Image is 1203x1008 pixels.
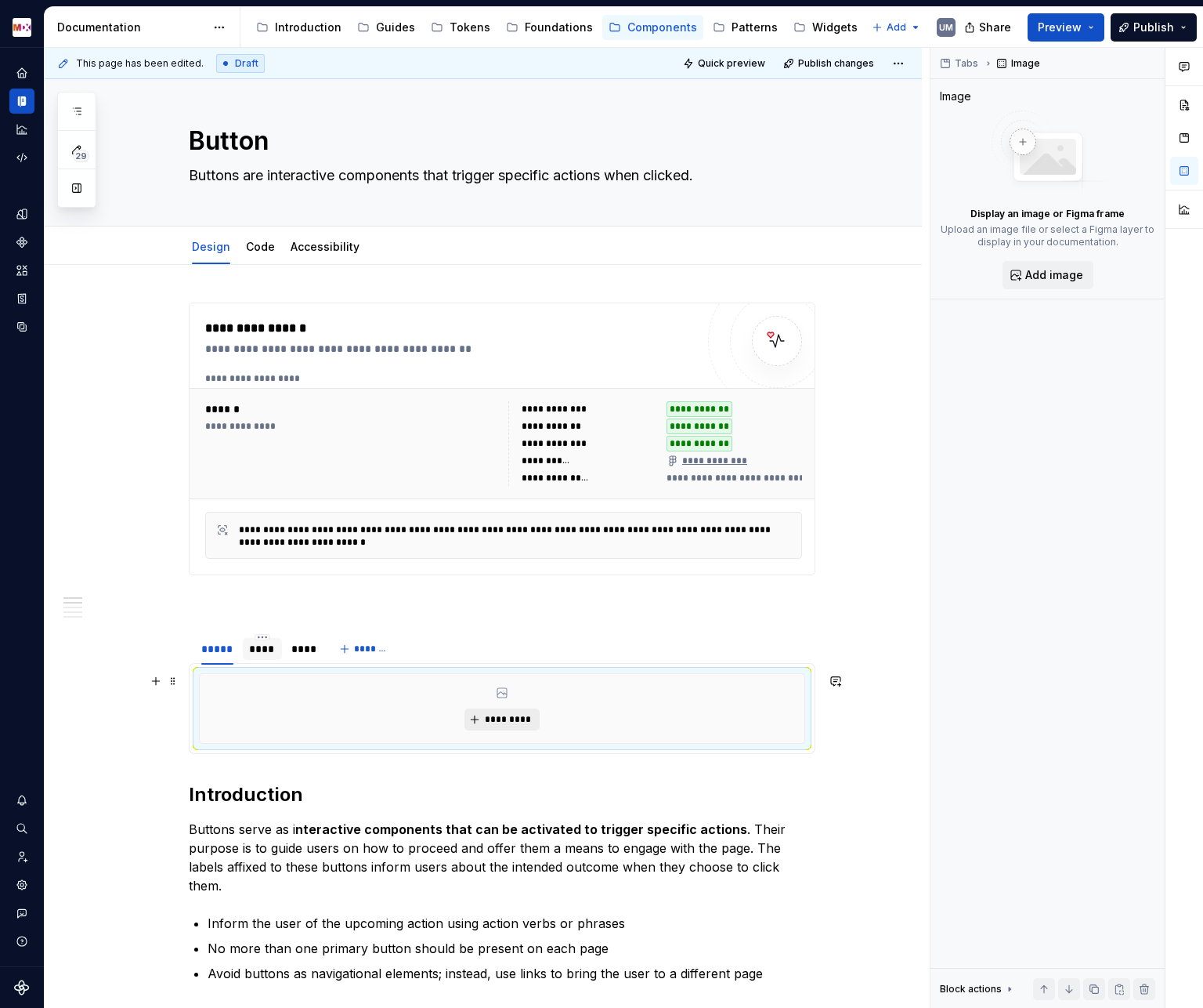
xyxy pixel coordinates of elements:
span: Quick preview [698,57,765,70]
div: Accessibility [284,230,366,263]
div: Patterns [732,20,778,35]
a: Design tokens [9,201,34,227]
button: Search ⌘K [9,816,34,841]
button: Publish changes [779,53,881,74]
strong: nteractive components that can be activated to trigger specific actions [295,821,747,837]
textarea: Buttons are interactive components that trigger specific actions when clicked. [186,163,812,188]
div: UM [939,21,953,34]
a: Tokens [424,15,497,40]
section-item: Figma [199,673,805,744]
div: Code [240,230,281,263]
div: Tokens [450,20,490,35]
p: Upload an image file or select a Figma layer to display in your documentation. [940,223,1155,248]
a: Analytics [9,117,34,142]
button: Quick preview [678,53,772,74]
button: Add image [1002,261,1093,289]
button: Tabs [935,53,985,74]
a: Foundations [500,15,599,40]
button: Notifications [9,788,34,813]
p: Avoid buttons as navigational elements; instead, use links to bring the user to a different page [208,964,815,983]
a: Widgets [787,15,864,40]
svg: Supernova Logo [14,980,30,995]
a: Home [9,60,34,85]
a: Storybook stories [9,286,34,311]
a: Documentation [9,89,34,114]
a: Data sources [9,314,34,339]
a: Components [9,230,34,255]
span: Add image [1025,267,1083,283]
div: Block actions [940,983,1002,995]
button: Preview [1028,13,1104,42]
a: Patterns [706,15,784,40]
span: This page has been edited. [76,57,204,70]
span: Draft [235,57,258,70]
button: Add [867,16,926,38]
a: Invite team [9,844,34,869]
div: Block actions [940,978,1016,1000]
a: Accessibility [291,240,359,253]
div: Design [186,230,237,263]
p: Inform the user of the upcoming action using action verbs or phrases [208,914,815,933]
a: Assets [9,258,34,283]
button: Publish [1111,13,1197,42]
div: Documentation [57,20,205,35]
p: Buttons serve as i . Their purpose is to guide users on how to proceed and offer them a means to ... [189,820,815,895]
a: Code automation [9,145,34,170]
a: Design [192,240,230,253]
div: Widgets [812,20,858,35]
a: Components [602,15,703,40]
h2: Introduction [189,782,815,807]
span: 29 [73,150,89,162]
span: Share [979,20,1011,35]
img: e41497f2-3305-4231-9db9-dd4d728291db.png [13,18,31,37]
span: Tabs [955,57,978,70]
div: Image [940,89,971,104]
button: Share [956,13,1021,42]
span: Publish changes [798,57,874,70]
span: Publish [1133,20,1174,35]
a: Settings [9,872,34,897]
button: Contact support [9,901,34,926]
p: Display an image or Figma frame [970,208,1125,220]
div: Introduction [275,20,341,35]
span: Preview [1038,20,1082,35]
textarea: Button [186,122,812,160]
span: Add [887,21,906,34]
a: Introduction [250,15,348,40]
div: Foundations [525,20,593,35]
a: Guides [351,15,421,40]
div: Guides [376,20,415,35]
div: Components [627,20,697,35]
a: Code [246,240,275,253]
div: Page tree [250,12,864,43]
p: No more than one primary button should be present on each page [208,939,815,958]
